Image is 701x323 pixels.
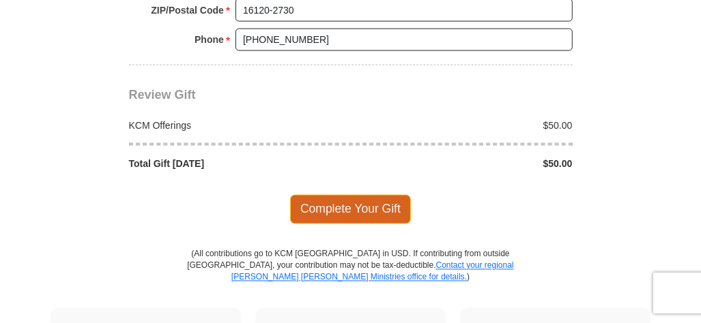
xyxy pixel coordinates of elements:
strong: ZIP/Postal Code [151,1,224,20]
a: Contact your regional [PERSON_NAME] [PERSON_NAME] Ministries office for details. [231,261,514,282]
p: (All contributions go to KCM [GEOGRAPHIC_DATA] in USD. If contributing from outside [GEOGRAPHIC_D... [187,249,515,308]
span: Review Gift [129,88,196,102]
div: $50.00 [351,157,580,170]
div: Total Gift [DATE] [121,157,351,170]
span: Complete Your Gift [290,195,411,224]
div: $50.00 [351,119,580,132]
div: KCM Offerings [121,119,351,132]
strong: Phone [195,30,224,49]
